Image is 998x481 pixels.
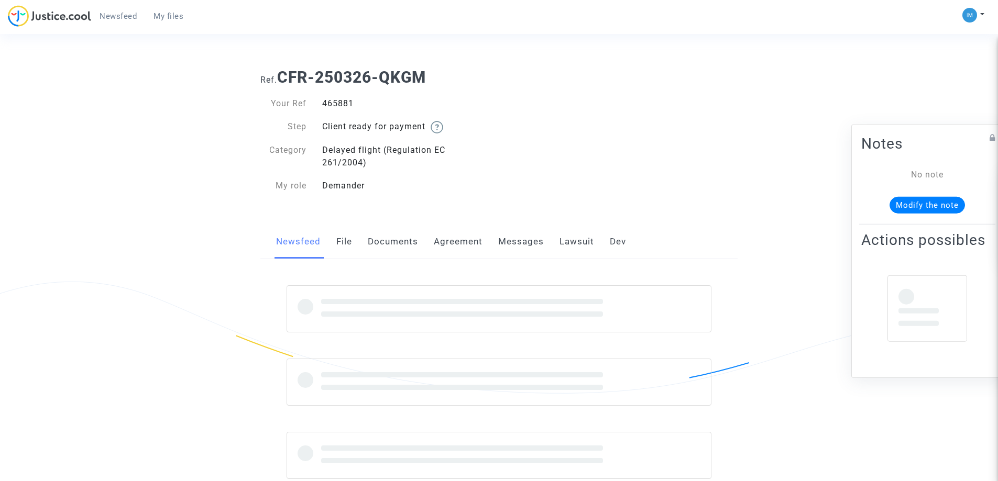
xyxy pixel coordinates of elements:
div: Demander [314,180,499,192]
div: Delayed flight (Regulation EC 261/2004) [314,144,499,169]
div: No note [877,168,978,181]
a: File [336,225,352,259]
span: My files [153,12,183,21]
div: Step [253,120,314,133]
div: Your Ref [253,97,314,110]
img: help.svg [431,121,443,133]
span: Newsfeed [100,12,137,21]
a: Messages [498,225,544,259]
a: Newsfeed [276,225,321,259]
a: Dev [610,225,626,259]
a: Newsfeed [91,8,145,24]
div: Client ready for payment [314,120,499,133]
b: CFR-250326-QKGM [277,68,426,86]
a: My files [145,8,192,24]
div: Category [253,144,314,169]
a: Agreement [434,225,482,259]
a: Documents [368,225,418,259]
a: Lawsuit [560,225,594,259]
img: jc-logo.svg [8,5,91,27]
h2: Actions possibles [861,230,993,249]
div: 465881 [314,97,499,110]
div: My role [253,180,314,192]
img: a105443982b9e25553e3eed4c9f672e7 [962,8,977,23]
span: Ref. [260,75,277,85]
button: Modify the note [890,196,965,213]
h2: Notes [861,134,993,152]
